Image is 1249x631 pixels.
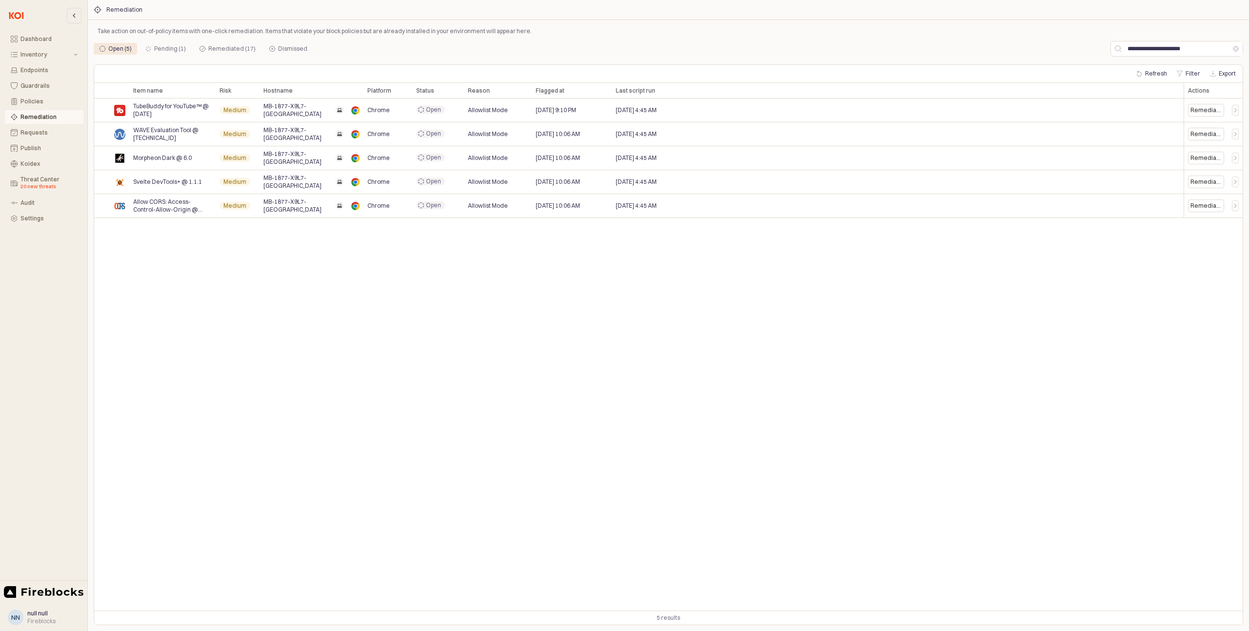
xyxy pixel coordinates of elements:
span: MB-1877-X9L7-[GEOGRAPHIC_DATA] [263,174,332,190]
button: Threat Center [5,173,83,194]
div: Audit [20,199,78,206]
span: Risk [220,87,231,95]
span: Actions [1188,87,1209,95]
div: Requests [20,129,78,136]
span: Chrome [367,130,390,138]
div: Endpoints [20,67,78,74]
span: Open [426,106,441,114]
div: Remediate [1188,152,1224,164]
button: Dashboard [5,32,83,46]
div: Fireblocks [27,617,56,625]
div: 5 results [657,613,680,623]
span: [DATE] 4:45 AM [616,178,657,186]
span: [DATE] 10:06 AM [536,178,580,186]
span: Chrome [367,106,390,114]
span: Medium [223,202,246,210]
p: Take action on out-of-policy items with one-click remediation. Items that violate your block poli... [98,27,1239,36]
span: Allowlist Mode [468,154,508,162]
button: Audit [5,196,83,210]
button: Koidex [5,157,83,171]
span: Platform [367,87,391,95]
span: Open [426,154,441,161]
div: Remediate [1190,130,1222,138]
button: Requests [5,126,83,139]
span: Open [426,201,441,209]
span: [DATE] 10:06 AM [536,202,580,210]
div: Open (5) [108,43,132,55]
span: Last script run [616,87,655,95]
span: Medium [223,154,246,162]
div: Remediate [1188,104,1224,117]
div: Remediate [1190,178,1222,186]
span: Allow CORS: Access-Control-Allow-Origin @ 0.2.0 [133,198,212,214]
button: Publish [5,141,83,155]
button: Policies [5,95,83,108]
button: Clear [1233,46,1239,52]
span: [DATE] 4:45 AM [616,130,657,138]
div: Dashboard [20,36,78,42]
span: MB-1877-X9L7-[GEOGRAPHIC_DATA] [263,198,332,214]
span: Open [426,177,441,185]
span: Chrome [367,202,390,210]
div: Remediated (17) [194,43,262,55]
span: Status [416,87,434,95]
div: Remediation [20,114,78,120]
span: Open [426,130,441,138]
button: Settings [5,212,83,225]
span: MB-1877-X9L7-[GEOGRAPHIC_DATA] [263,126,332,142]
span: [DATE] 4:45 AM [616,202,657,210]
div: Remediated (17) [208,43,256,55]
span: Allowlist Mode [468,178,508,186]
div: Guardrails [20,82,78,89]
span: Medium [223,130,246,138]
span: MB-1877-X9L7-[GEOGRAPHIC_DATA] [263,102,332,118]
div: Remediation [106,6,142,13]
div: Remediate [1188,176,1224,188]
span: [DATE] 10:06 AM [536,130,580,138]
div: 20 new threats [20,183,78,191]
div: Remediate [1188,128,1224,140]
div: Remediate [1190,154,1222,162]
span: TubeBuddy for YouTube™ @ [DATE] [133,102,212,118]
div: Pending (1) [154,43,186,55]
span: [DATE] 10:06 AM [536,154,580,162]
button: Refresh [1132,68,1171,79]
span: [DATE] 4:45 AM [616,154,657,162]
span: Chrome [367,178,390,186]
span: Hostname [263,87,293,95]
div: Dismissed [278,43,307,55]
span: Item name [133,87,163,95]
span: Svelte DevTools+ @ 1.1.1 [133,178,202,186]
div: Table toolbar [94,611,1243,625]
button: nn [8,610,23,625]
div: Pending (1) [140,43,192,55]
span: Morpheon Dark @ 6.0 [133,154,192,162]
div: Settings [20,215,78,222]
span: Allowlist Mode [468,106,508,114]
button: Filter [1173,68,1204,79]
span: Chrome [367,154,390,162]
span: Medium [223,106,246,114]
div: Remediate [1190,106,1222,114]
div: Open (5) [94,43,138,55]
span: Flagged at [536,87,564,95]
div: Policies [20,98,78,105]
span: Allowlist Mode [468,202,508,210]
span: Medium [223,178,246,186]
span: Reason [468,87,490,95]
button: Endpoints [5,63,83,77]
span: [DATE] 9:10 PM [536,106,576,114]
div: Remediate [1188,199,1224,212]
button: Inventory [5,48,83,61]
div: Publish [20,145,78,152]
button: Remediation [5,110,83,124]
div: Inventory [20,51,72,58]
div: Koidex [20,160,78,167]
span: WAVE Evaluation Tool @ [TECHNICAL_ID] [133,126,212,142]
div: Dismissed [263,43,313,55]
span: MB-1877-X9L7-[GEOGRAPHIC_DATA] [263,150,332,166]
span: [DATE] 4:45 AM [616,106,657,114]
span: Allowlist Mode [468,130,508,138]
div: Threat Center [20,176,78,191]
div: Remediate [1190,202,1222,210]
